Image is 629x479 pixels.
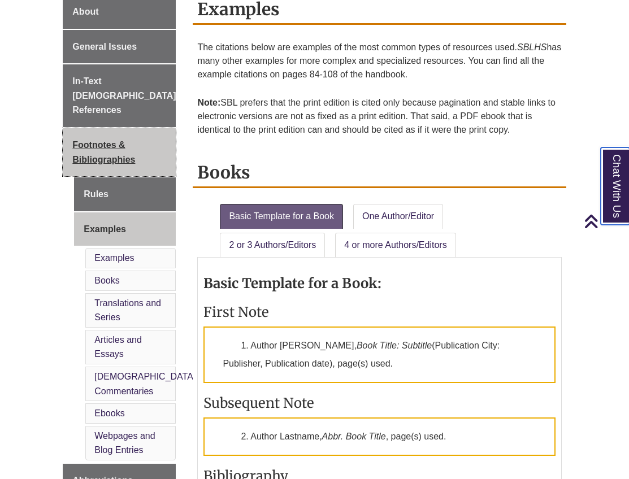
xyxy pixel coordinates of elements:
[94,335,142,359] a: Articles and Essays
[220,233,325,258] a: 2 or 3 Authors/Editors
[220,204,343,229] a: Basic Template for a Book
[72,7,98,16] span: About
[584,214,626,229] a: Back to Top
[94,276,119,285] a: Books
[74,177,176,211] a: Rules
[335,233,456,258] a: 4 or more Authors/Editors
[94,253,134,263] a: Examples
[193,158,566,188] h2: Books
[203,417,555,456] p: 2. Author Lastname, , page(s) used.
[72,42,137,51] span: General Issues
[203,394,555,412] h3: Subsequent Note
[74,212,176,246] a: Examples
[322,432,386,441] em: Abbr. Book Title
[197,92,561,141] p: SBL prefers that the print edition is cited only because pagination and stable links to electroni...
[197,36,561,86] p: The citations below are examples of the most common types of resources used. has many other examp...
[94,431,155,455] a: Webpages and Blog Entries
[197,98,220,107] strong: Note:
[517,42,546,52] em: SBLHS
[203,326,555,383] p: 1. Author [PERSON_NAME], (Publication City: Publisher, Publication date), page(s) used.
[353,204,443,229] a: One Author/Editor
[94,298,161,323] a: Translations and Series
[72,140,135,164] span: Footnotes & Bibliographies
[203,275,381,292] strong: Basic Template for a Book:
[203,303,555,321] h3: First Note
[357,341,432,350] em: Book Title: Subtitle
[72,76,176,115] span: In-Text [DEMOGRAPHIC_DATA] References
[63,30,176,64] a: General Issues
[63,128,176,176] a: Footnotes & Bibliographies
[94,408,124,418] a: Ebooks
[63,64,176,127] a: In-Text [DEMOGRAPHIC_DATA] References
[94,372,196,396] a: [DEMOGRAPHIC_DATA] Commentaries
